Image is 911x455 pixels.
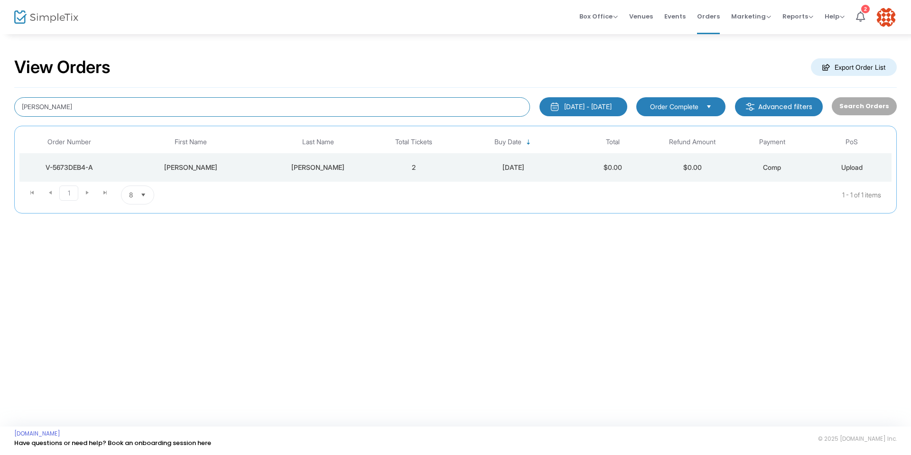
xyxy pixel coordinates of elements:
a: [DOMAIN_NAME] [14,430,60,437]
kendo-pager-info: 1 - 1 of 1 items [249,186,881,204]
span: Box Office [579,12,618,21]
h2: View Orders [14,57,111,78]
div: 2 [861,5,870,13]
input: Search by name, email, phone, order number, ip address, or last 4 digits of card [14,97,530,117]
span: Venues [629,4,653,28]
span: Order Complete [650,102,698,111]
th: Refund Amount [652,131,732,153]
span: PoS [846,138,858,146]
a: Have questions or need help? Book an onboarding session here [14,438,211,447]
button: Select [137,186,150,204]
button: Select [702,102,716,112]
th: Total Tickets [374,131,454,153]
th: Total [573,131,653,153]
div: 9/19/2025 [456,163,571,172]
td: $0.00 [573,153,653,182]
div: [DATE] - [DATE] [564,102,612,111]
span: © 2025 [DOMAIN_NAME] Inc. [818,435,897,443]
span: Buy Date [494,138,521,146]
m-button: Advanced filters [735,97,823,116]
span: Events [664,4,686,28]
div: Data table [19,131,892,182]
span: Last Name [302,138,334,146]
m-button: Export Order List [811,58,897,76]
span: 8 [129,190,133,200]
span: Reports [782,12,813,21]
img: filter [745,102,755,111]
div: V-5673DEB4-A [22,163,117,172]
img: monthly [550,102,559,111]
td: 2 [374,153,454,182]
span: Orders [697,4,720,28]
span: Marketing [731,12,771,21]
span: Page 1 [59,186,78,201]
div: Bretta [265,163,372,172]
div: Jennifer [121,163,260,172]
span: Comp [763,163,781,171]
td: $0.00 [652,153,732,182]
span: Payment [759,138,785,146]
span: First Name [175,138,207,146]
span: Upload [841,163,863,171]
span: Order Number [47,138,91,146]
span: Help [825,12,845,21]
span: Sortable [525,139,532,146]
button: [DATE] - [DATE] [539,97,627,116]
